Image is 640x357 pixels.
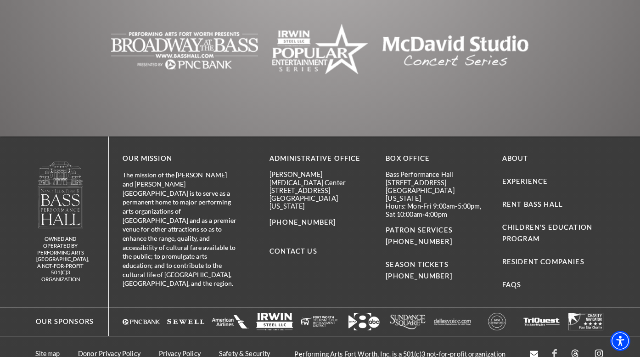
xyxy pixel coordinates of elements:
div: Accessibility Menu [610,331,630,351]
img: Logo of PNC Bank in white text with a triangular symbol. [123,313,160,330]
a: The image features a simple white background with text that appears to be a logo or brand name. -... [434,313,471,330]
a: Text logo for "McDavid Studio Concert Series" in a clean, modern font. - open in a new tab [382,45,529,55]
a: The image is blank or empty. - open in a new tab [111,45,258,55]
img: Logo of Sundance Square, featuring stylized text in white. [389,313,427,330]
a: Logo of Irwin Steel LLC, featuring the company name in bold letters with a simple design. - open ... [256,313,293,330]
a: Rent Bass Hall [502,200,563,208]
p: [PHONE_NUMBER] [269,217,372,228]
img: The image is completely blank or white. [523,313,560,330]
p: [STREET_ADDRESS] [269,187,372,194]
p: The mission of the [PERSON_NAME] and [PERSON_NAME][GEOGRAPHIC_DATA] is to serve as a permanent ho... [123,170,237,288]
img: owned and operated by Performing Arts Fort Worth, A NOT-FOR-PROFIT 501(C)3 ORGANIZATION [37,161,84,228]
a: The image is completely blank with no visible content. - open in a new tab [272,45,368,55]
img: The image is completely blank or white. [301,313,338,330]
a: Logo of PNC Bank in white text with a triangular symbol. - open in a new tab - target website may... [123,313,160,330]
img: Text logo for "McDavid Studio Concert Series" in a clean, modern font. [382,23,529,79]
a: About [502,154,528,162]
p: owned and operated by Performing Arts [GEOGRAPHIC_DATA], A NOT-FOR-PROFIT 501(C)3 ORGANIZATION [36,236,84,283]
img: The image is completely blank or white. [567,313,605,330]
p: PATRON SERVICES [PHONE_NUMBER] [386,225,488,248]
a: A circular logo with the text "KIM CLASSIFIED" in the center, featuring a bold, modern design. - ... [478,313,516,330]
a: Resident Companies [502,258,584,266]
p: Our Sponsors [27,316,94,328]
p: SEASON TICKETS [PHONE_NUMBER] [386,248,488,282]
img: The image is completely blank or white. [212,313,249,330]
p: [GEOGRAPHIC_DATA][US_STATE] [269,194,372,210]
p: [STREET_ADDRESS] [386,179,488,187]
a: The image is completely blank or white. - open in a new tab [167,313,204,330]
p: Administrative Office [269,153,372,164]
img: The image is blank or empty. [111,23,258,79]
a: Experience [502,177,548,185]
p: Bass Performance Hall [386,170,488,178]
p: Hours: Mon-Fri 9:00am-5:00pm, Sat 10:00am-4:00pm [386,202,488,218]
a: Logo featuring the number "8" with an arrow and "abc" in a modern design. - open in a new tab [345,313,382,330]
p: OUR MISSION [123,153,237,164]
p: BOX OFFICE [386,153,488,164]
img: The image features a simple white background with text that appears to be a logo or brand name. [434,313,471,330]
a: The image is completely blank or white. - open in a new tab [212,313,249,330]
a: The image is completely blank or white. - open in a new tab [523,313,560,330]
a: FAQs [502,281,522,289]
a: Contact Us [269,247,317,255]
img: The image is completely blank with no visible content. [272,20,368,81]
a: Logo of Sundance Square, featuring stylized text in white. - open in a new tab [389,313,427,330]
img: Logo of Irwin Steel LLC, featuring the company name in bold letters with a simple design. [256,313,293,330]
a: The image is completely blank or white. - open in a new tab [567,313,605,330]
img: The image is completely blank or white. [167,313,204,330]
img: Logo featuring the number "8" with an arrow and "abc" in a modern design. [345,313,382,330]
p: [GEOGRAPHIC_DATA][US_STATE] [386,187,488,203]
a: Children's Education Program [502,223,592,243]
p: [PERSON_NAME][MEDICAL_DATA] Center [269,170,372,187]
img: A circular logo with the text "KIM CLASSIFIED" in the center, featuring a bold, modern design. [478,313,516,330]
